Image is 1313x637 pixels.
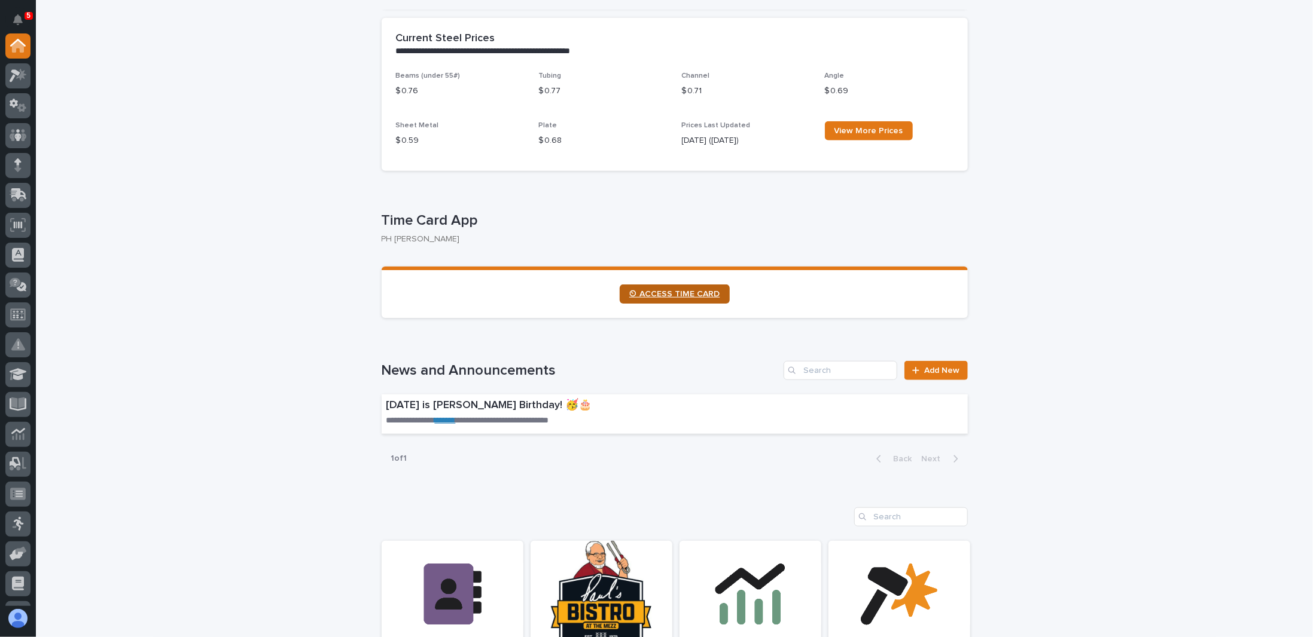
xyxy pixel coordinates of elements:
[539,134,668,147] p: $ 0.68
[539,85,668,97] p: $ 0.77
[382,234,958,244] p: PH [PERSON_NAME]
[925,366,960,375] span: Add New
[5,7,31,32] button: Notifications
[922,455,948,463] span: Next
[26,11,31,20] p: 5
[825,85,953,97] p: $ 0.69
[629,290,720,298] span: ⏲ ACCESS TIME CARD
[834,127,903,135] span: View More Prices
[396,72,461,79] span: Beams (under 55#)
[396,32,495,45] h2: Current Steel Prices
[682,122,751,129] span: Prices Last Updated
[854,507,968,526] input: Search
[396,85,525,97] p: $ 0.76
[539,72,562,79] span: Tubing
[620,284,730,304] a: ⏲ ACCESS TIME CARD
[396,122,439,129] span: Sheet Metal
[904,361,967,380] a: Add New
[386,399,797,412] p: [DATE] is [PERSON_NAME] Birthday! 🥳🎂
[396,134,525,147] p: $ 0.59
[382,444,417,473] p: 1 of 1
[784,361,897,380] input: Search
[825,72,845,79] span: Angle
[15,14,31,33] div: Notifications5
[382,212,963,229] p: Time Card App
[682,134,811,147] p: [DATE] ([DATE])
[539,122,558,129] span: Plate
[382,362,779,379] h1: News and Announcements
[5,606,31,631] button: users-avatar
[682,85,811,97] p: $ 0.71
[825,121,913,140] a: View More Prices
[867,454,917,464] button: Back
[682,72,710,79] span: Channel
[917,454,968,464] button: Next
[886,455,912,463] span: Back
